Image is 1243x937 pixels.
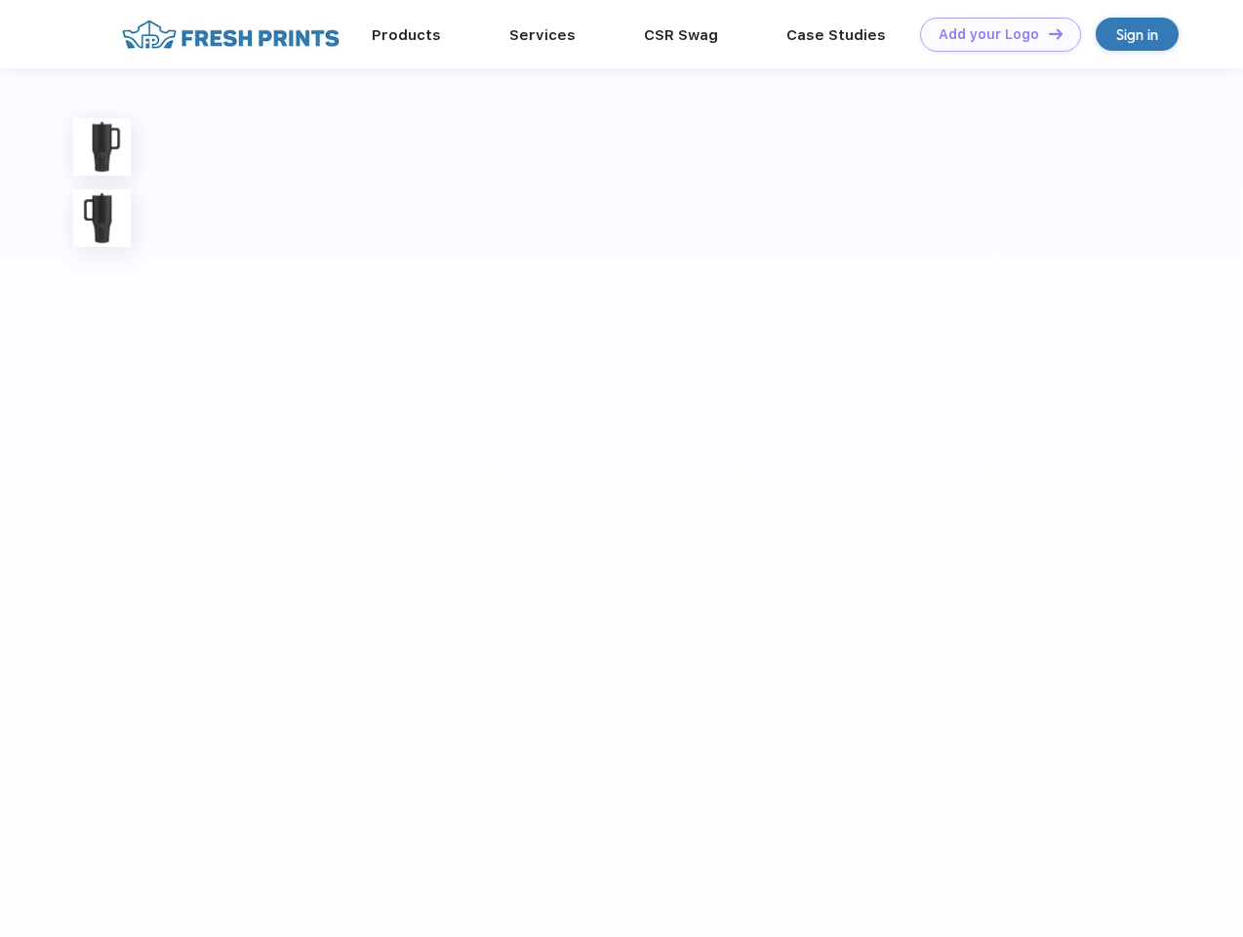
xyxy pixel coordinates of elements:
[116,18,345,52] img: fo%20logo%202.webp
[73,118,131,176] img: func=resize&h=100
[73,189,131,247] img: func=resize&h=100
[1049,28,1063,39] img: DT
[372,26,441,44] a: Products
[1096,18,1179,51] a: Sign in
[1116,23,1158,46] div: Sign in
[939,26,1039,43] div: Add your Logo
